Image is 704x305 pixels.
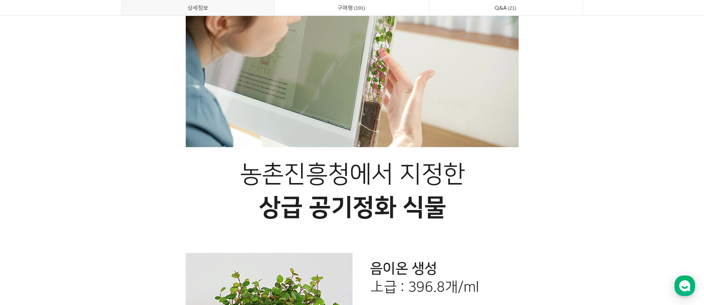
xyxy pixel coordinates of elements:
[68,246,77,252] span: 대화
[507,4,518,12] span: 21
[114,245,123,251] span: 설정
[2,234,49,253] a: 홈
[49,234,95,253] a: 대화
[95,234,142,253] a: 설정
[23,245,28,251] span: 홈
[353,4,366,12] span: 191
